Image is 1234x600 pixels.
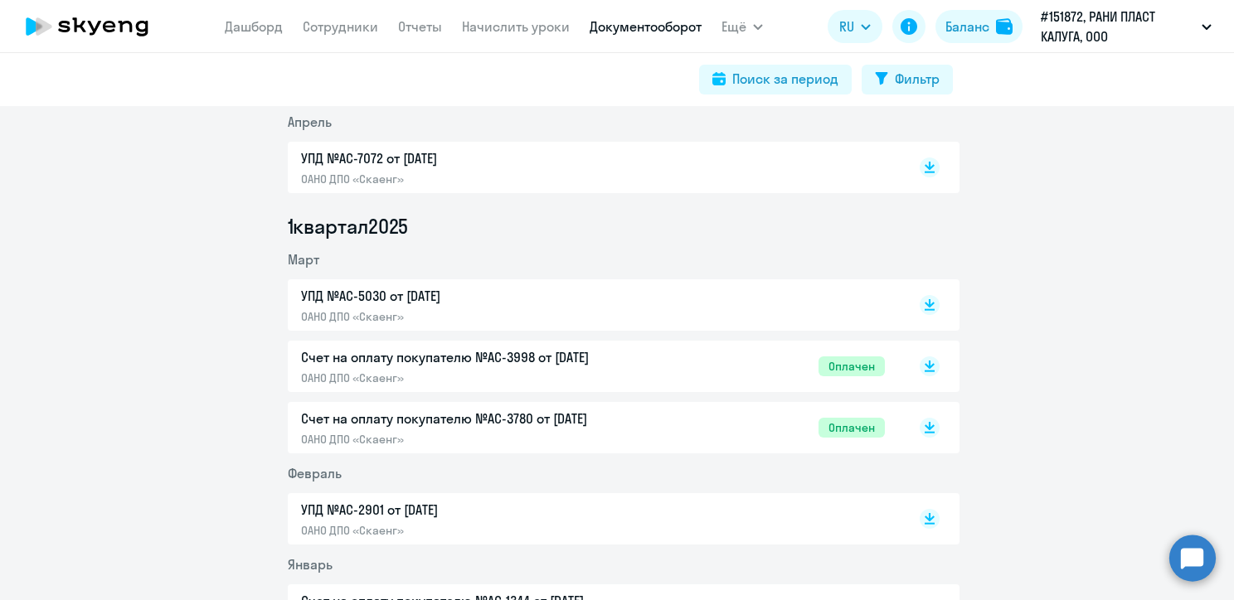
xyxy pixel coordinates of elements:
p: Счет на оплату покупателю №AC-3780 от [DATE] [301,409,649,428]
button: #151872, РАНИ ПЛАСТ КАЛУГА, ООО [1032,7,1220,46]
a: Документооборот [590,18,702,35]
img: balance [996,18,1013,35]
span: Февраль [288,465,342,481]
a: Начислить уроки [462,18,570,35]
span: RU [839,17,854,36]
div: Поиск за период [732,69,838,89]
button: Фильтр [862,65,953,94]
p: ОАНО ДПО «Скаенг» [301,523,649,538]
span: Ещё [721,17,746,36]
a: УПД №AC-2901 от [DATE]ОАНО ДПО «Скаенг» [301,500,885,538]
a: УПД №AC-7072 от [DATE]ОАНО ДПО «Скаенг» [301,148,885,186]
p: ОАНО ДПО «Скаенг» [301,432,649,447]
span: Оплачен [819,418,885,438]
a: УПД №AC-5030 от [DATE]ОАНО ДПО «Скаенг» [301,286,885,324]
button: RU [828,10,882,43]
a: Счет на оплату покупателю №AC-3780 от [DATE]ОАНО ДПО «Скаенг»Оплачен [301,409,885,447]
a: Отчеты [398,18,442,35]
button: Поиск за период [699,65,852,94]
a: Дашборд [225,18,283,35]
p: ОАНО ДПО «Скаенг» [301,309,649,324]
p: УПД №AC-7072 от [DATE] [301,148,649,168]
a: Счет на оплату покупателю №AC-3998 от [DATE]ОАНО ДПО «Скаенг»Оплачен [301,347,885,385]
span: Январь [288,556,333,573]
span: Оплачен [819,356,885,376]
span: Апрель [288,114,332,130]
p: ОАНО ДПО «Скаенг» [301,370,649,385]
p: ОАНО ДПО «Скаенг» [301,172,649,186]
p: УПД №AC-5030 от [DATE] [301,286,649,306]
p: Счет на оплату покупателю №AC-3998 от [DATE] [301,347,649,367]
div: Фильтр [895,69,940,89]
p: #151872, РАНИ ПЛАСТ КАЛУГА, ООО [1041,7,1195,46]
button: Балансbalance [935,10,1023,43]
a: Сотрудники [303,18,378,35]
p: УПД №AC-2901 от [DATE] [301,500,649,520]
li: 1 квартал 2025 [288,213,960,240]
button: Ещё [721,10,763,43]
span: Март [288,251,319,268]
div: Баланс [945,17,989,36]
